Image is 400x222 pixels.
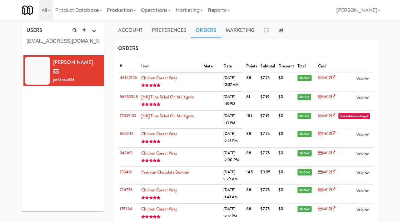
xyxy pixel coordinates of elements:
[318,94,335,100] a: 4612
[141,150,177,156] a: Chicken Caesar Wrap
[277,61,296,72] th: Discount
[353,149,372,159] button: Void
[140,61,202,72] th: Item
[141,94,194,100] a: [HK] Tuna Salad on Multigrain
[318,206,335,212] a: 4612
[277,91,296,110] td: $0
[318,75,335,81] a: 4612
[202,61,222,72] th: Mate
[259,128,277,147] td: $7.75
[353,205,372,215] button: Void
[245,128,259,147] td: 88
[245,111,259,128] td: 181
[259,147,277,166] td: $7.75
[318,131,335,136] a: 4612
[297,131,312,137] span: $8.76
[222,61,242,72] th: Date
[120,94,138,100] a: 58653348
[353,186,372,195] button: Void
[277,184,296,203] td: $0
[353,74,372,83] button: Void
[120,113,137,119] a: 72339133
[297,169,312,175] span: $4.46
[113,22,147,38] a: Account
[317,61,337,72] th: Card
[353,93,372,102] button: Void
[245,61,259,72] th: Points
[297,113,312,119] span: $8.12
[191,22,221,38] a: Orders
[141,131,177,137] a: Chicken Caesar Wrap
[147,22,191,38] a: Preferences
[118,61,140,72] th: #
[297,206,312,212] span: $8.76
[141,187,177,193] a: Chicken Caesar Wrap
[141,206,177,212] a: Chicken Caesar Wrap
[259,166,277,184] td: $3.95
[277,72,296,91] td: $0
[222,148,242,166] td: [DATE] 12:00 PM
[120,169,133,175] a: 733481
[120,131,134,136] a: 807242
[222,72,242,91] td: [DATE] 10:37 AM
[118,45,139,52] span: ORDERS
[141,169,189,175] a: Peruvian Chocolate Brownie
[297,187,312,193] span: $8.76
[53,77,74,83] span: joellesa4636
[297,75,312,81] span: $8.76
[340,114,349,118] span: Voided
[259,61,277,72] th: Subtotal
[245,91,259,110] td: 81
[245,166,259,184] td: 145
[222,129,242,147] td: [DATE] 12:23 PM
[297,150,312,156] span: $8.76
[277,147,296,166] td: $0
[318,187,335,193] a: 4612
[296,61,317,72] th: Total
[259,184,277,203] td: $7.75
[141,113,194,119] a: [HK] Tuna Salad on Multigrain
[318,150,335,156] a: 4612
[277,128,296,147] td: $0
[22,5,33,16] img: Micromart
[245,147,259,166] td: 88
[245,184,259,203] td: 88
[277,166,296,184] td: $0
[259,72,277,91] td: $7.75
[120,75,137,81] a: 48142196
[318,113,335,119] a: 4612
[277,111,296,128] td: $0
[141,75,177,81] a: Chicken Caesar Wrap
[222,167,242,184] td: [DATE] 9:20 AM
[245,72,259,91] td: 88
[349,114,368,118] span: (double charge)
[222,185,242,203] td: [DATE] 11:43 AM
[297,94,312,100] span: $8.12
[353,168,372,178] button: Void
[120,150,133,156] a: 949163
[53,59,93,75] span: [PERSON_NAME]
[221,22,259,38] a: Marketing
[27,36,99,47] input: Search user
[120,206,133,212] a: 175384
[222,91,242,110] td: [DATE] 1:13 PM
[27,27,42,34] span: USERS
[22,55,104,86] li: [PERSON_NAME]joellesa4636
[259,111,277,128] td: $7.19
[259,91,277,110] td: $7.19
[318,169,335,175] a: 4612
[353,130,372,139] button: Void
[222,111,242,128] td: [DATE] 1:13 PM
[120,187,133,193] a: 724735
